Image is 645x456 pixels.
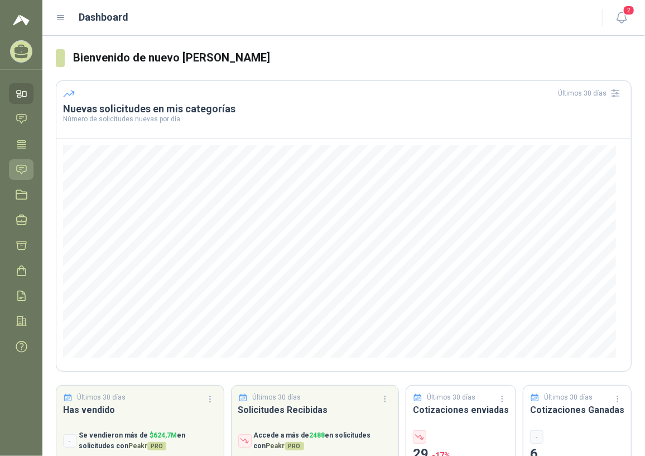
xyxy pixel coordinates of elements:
p: Se vendieron más de en solicitudes con [79,430,217,452]
p: Número de solicitudes nuevas por día [63,116,624,122]
h3: Nuevas solicitudes en mis categorías [63,102,624,116]
div: Últimos 30 días [558,84,624,102]
span: PRO [147,442,166,450]
div: - [63,434,76,448]
p: Últimos 30 días [78,392,126,403]
span: Peakr [266,442,304,450]
h3: Cotizaciones enviadas [413,403,509,417]
button: 2 [612,8,632,28]
span: 2488 [310,431,325,439]
span: $ 624,7M [150,431,177,439]
p: Últimos 30 días [427,392,476,403]
span: PRO [285,442,304,450]
p: Últimos 30 días [252,392,301,403]
p: Últimos 30 días [545,392,593,403]
img: Logo peakr [13,13,30,27]
div: - [530,430,543,444]
span: 2 [623,5,635,16]
p: Accede a más de en solicitudes con [254,430,392,452]
h3: Bienvenido de nuevo [PERSON_NAME] [74,49,632,66]
h3: Solicitudes Recibidas [238,403,392,417]
h3: Cotizaciones Ganadas [530,403,624,417]
h1: Dashboard [79,9,129,25]
span: Peakr [128,442,166,450]
h3: Has vendido [63,403,217,417]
